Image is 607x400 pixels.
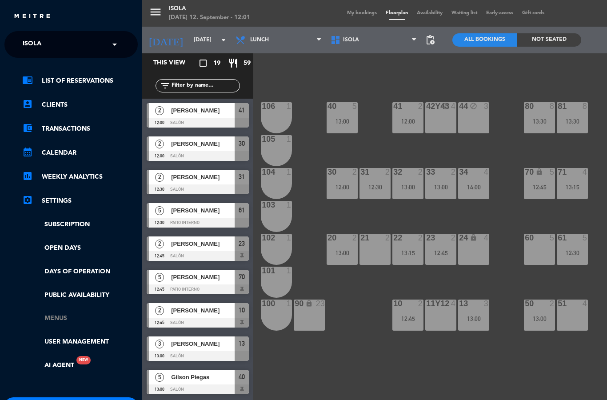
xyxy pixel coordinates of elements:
i: filter_list [160,80,171,91]
span: 2 [155,140,164,148]
span: 2 [155,306,164,315]
span: 41 [239,105,245,116]
span: [PERSON_NAME] [171,339,235,348]
span: Gilson Piegas [171,372,235,382]
span: [PERSON_NAME] [171,272,235,282]
span: 5 [155,206,164,215]
a: Days of operation [22,267,138,277]
span: [PERSON_NAME] [171,306,235,315]
span: [PERSON_NAME] [171,239,235,248]
span: 5 [155,373,164,382]
span: 31 [239,172,245,182]
span: 2 [155,106,164,115]
span: [PERSON_NAME] [171,172,235,182]
a: chrome_reader_modeList of Reservations [22,76,138,86]
span: [PERSON_NAME] [171,106,235,115]
a: assessmentWeekly Analytics [22,172,138,182]
span: [PERSON_NAME] [171,139,235,148]
i: chrome_reader_mode [22,75,33,85]
a: Open Days [22,243,138,253]
span: 30 [239,138,245,149]
span: 23 [239,238,245,249]
span: 5 [155,273,164,282]
a: Subscription [22,220,138,230]
span: 3 [155,340,164,348]
span: 40 [239,372,245,382]
i: account_box [22,99,33,109]
i: crop_square [198,58,208,68]
a: account_balance_walletTransactions [22,124,138,134]
span: 59 [244,58,251,68]
a: AI AgentNew [22,360,74,371]
i: settings_applications [22,195,33,205]
i: calendar_month [22,147,33,157]
span: [PERSON_NAME] [171,206,235,215]
span: Isola [23,35,41,54]
span: 61 [239,205,245,216]
div: New [76,356,91,364]
span: 70 [239,272,245,282]
span: 10 [239,305,245,316]
a: account_boxClients [22,100,138,110]
i: account_balance_wallet [22,123,33,133]
i: restaurant [228,58,239,68]
span: 19 [213,58,220,68]
a: calendar_monthCalendar [22,148,138,158]
span: 2 [155,240,164,248]
input: Filter by name... [171,81,240,91]
img: MEITRE [13,13,51,20]
span: 2 [155,173,164,182]
i: assessment [22,171,33,181]
span: 13 [239,338,245,349]
a: Settings [22,196,138,206]
a: User Management [22,337,138,347]
a: Menus [22,313,138,324]
div: This view [147,58,206,68]
a: Public availability [22,290,138,300]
